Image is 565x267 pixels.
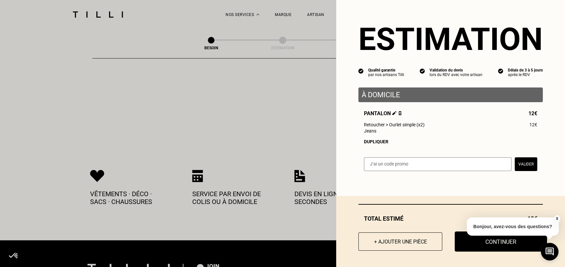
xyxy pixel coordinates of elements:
[364,122,425,127] span: Retoucher > Ourlet simple (x2)
[358,215,543,222] div: Total estimé
[368,72,404,77] div: par nos artisans Tilli
[455,231,547,252] button: Continuer
[515,157,537,171] button: Valider
[467,217,559,236] p: Bonjour, avez-vous des questions?
[364,139,537,144] div: Dupliquer
[430,72,482,77] div: lors du RDV avec votre artisan
[368,68,404,72] div: Qualité garantie
[398,111,402,115] img: Supprimer
[529,122,537,127] span: 12€
[364,110,402,117] span: Pantalon
[358,21,543,57] section: Estimation
[498,68,503,74] img: icon list info
[392,111,397,115] img: Éditer
[420,68,425,74] img: icon list info
[430,68,482,72] div: Validation du devis
[358,68,364,74] img: icon list info
[528,110,537,117] span: 12€
[364,128,376,133] span: Jeans
[362,91,540,99] p: À domicile
[508,72,543,77] div: après le RDV
[508,68,543,72] div: Délais de 3 à 5 jours
[364,157,511,171] input: J‘ai un code promo
[358,232,442,251] button: + Ajouter une pièce
[554,215,560,222] button: X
